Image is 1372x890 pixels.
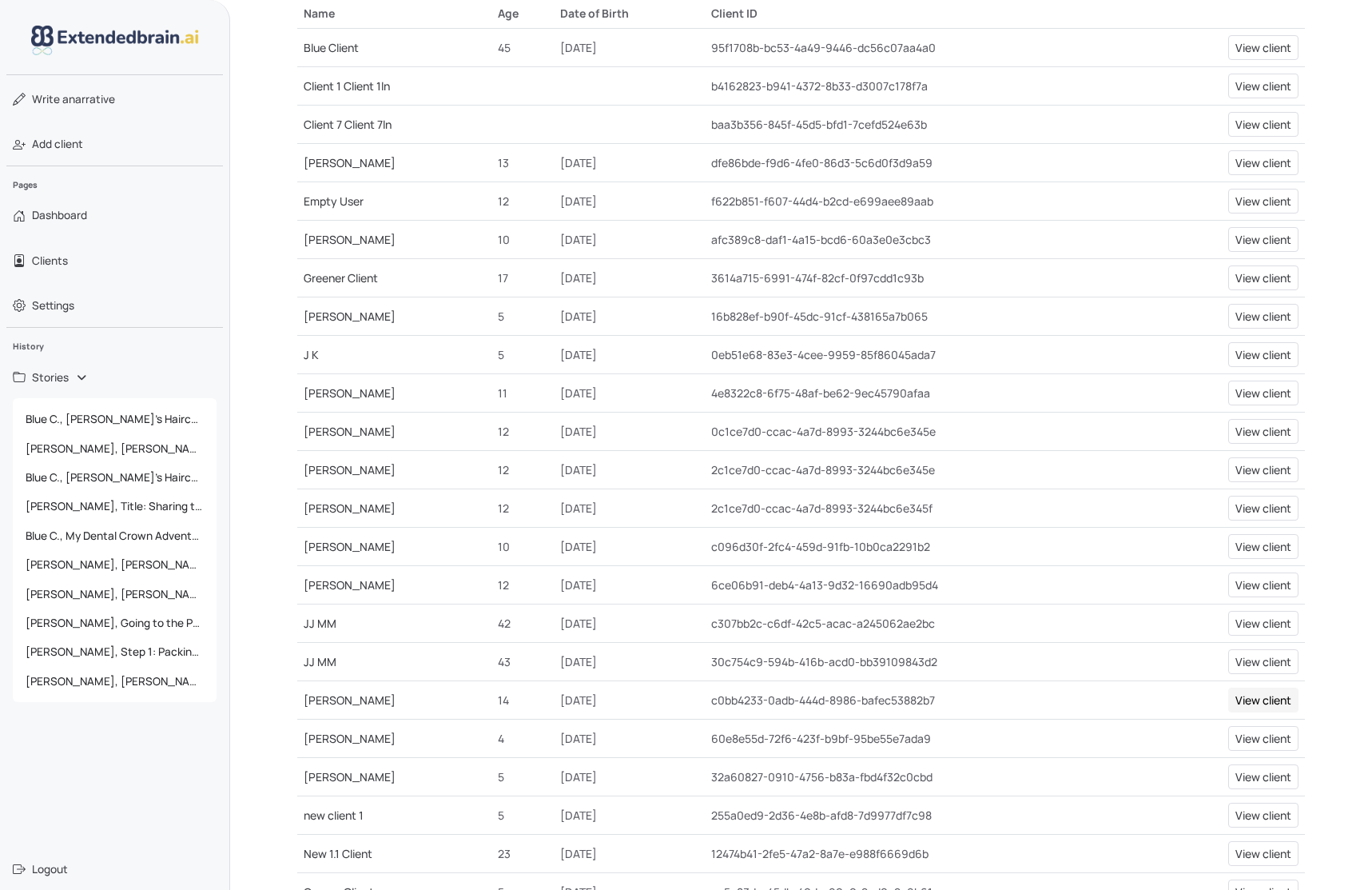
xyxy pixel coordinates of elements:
td: [DATE] [554,450,705,489]
td: 2c1ce7d0-ccac-4a7d-8993-3244bc6e345e [705,450,1151,489]
td: 12 [491,450,554,489]
span: Dashboard [32,207,87,223]
td: b4162823-b941-4372-8b33-d3007c178f7a [705,66,1151,105]
span: Write a [32,92,69,106]
span: Blue C., [PERSON_NAME]'s Haircut Adventure at [PERSON_NAME] [19,405,210,433]
td: [DATE] [554,527,705,565]
td: [DATE] [554,258,705,297]
a: View client [1228,764,1298,789]
td: [DATE] [554,834,705,872]
td: 12 [491,489,554,527]
span: Clients [32,253,68,269]
td: [DATE] [554,565,705,604]
a: new client 1 [304,808,364,823]
a: [PERSON_NAME], Title: Sharing the Red Tricycle [13,492,217,521]
span: [PERSON_NAME], Going to the Pool with Desi [19,609,210,637]
span: Blue C., [PERSON_NAME]'s Haircut Adventure at [PERSON_NAME] [19,463,210,492]
td: [DATE] [554,680,705,719]
td: [DATE] [554,489,705,527]
a: [PERSON_NAME] [304,155,396,170]
a: View client [1228,304,1298,329]
td: 30c754c9-594b-416b-acd0-bb39109843d2 [705,642,1151,680]
span: Logout [32,861,68,877]
a: [PERSON_NAME] [304,501,396,516]
a: View client [1228,688,1298,712]
a: View client [1228,35,1298,60]
td: 10 [491,527,554,565]
td: [DATE] [554,642,705,680]
td: 23 [491,834,554,872]
td: 12 [491,565,554,604]
span: [PERSON_NAME], Step 1: Packing for Camp [19,637,210,666]
a: J K [304,347,319,362]
td: 4 [491,719,554,757]
a: [PERSON_NAME], Step 1: Packing for Camp [13,637,217,666]
td: 3614a715-6991-474f-82cf-0f97cdd1c93b [705,258,1151,297]
a: JJ MM [304,616,336,631]
td: [DATE] [554,182,705,220]
a: [PERSON_NAME], [PERSON_NAME]'s Adventure to Camp with Friends [13,667,217,696]
td: [DATE] [554,412,705,450]
a: Client 7 Client 7ln [304,117,392,132]
td: [DATE] [554,719,705,757]
a: [PERSON_NAME] [304,769,396,784]
td: 95f1708b-bc53-4a49-9446-dc56c07aa4a0 [705,28,1151,66]
td: 0c1ce7d0-ccac-4a7d-8993-3244bc6e345e [705,412,1151,450]
a: Empty User [304,194,364,209]
a: View client [1228,74,1298,98]
td: 13 [491,143,554,182]
img: logo [31,26,199,55]
td: 5 [491,335,554,373]
a: [PERSON_NAME], [PERSON_NAME]'s Haircut Adventure at [PERSON_NAME] [13,434,217,463]
span: Add client [32,136,83,152]
a: [PERSON_NAME] [304,462,396,477]
td: [DATE] [554,373,705,412]
td: 16b828ef-b90f-45dc-91cf-438165a7b065 [705,297,1151,335]
td: 12 [491,412,554,450]
a: [PERSON_NAME] [304,309,396,324]
span: [PERSON_NAME], [PERSON_NAME]'s Haircut Adventure at [PERSON_NAME] [19,434,210,463]
td: 12474b41-2fe5-47a2-8a7e-e988f6669d6b [705,834,1151,872]
td: baa3b356-845f-45d5-bfd1-7cefd524e63b [705,105,1151,143]
a: View client [1228,534,1298,559]
td: c307bb2c-c6df-42c5-acac-a245062ae2bc [705,604,1151,642]
a: Blue C., [PERSON_NAME]'s Haircut Adventure at [PERSON_NAME] [13,463,217,492]
td: 255a0ed9-2d36-4e8b-afd8-7d9977df7c98 [705,796,1151,834]
span: Settings [32,297,74,313]
td: [DATE] [554,335,705,373]
span: Stories [32,369,69,385]
td: [DATE] [554,757,705,796]
a: View client [1228,227,1298,252]
td: 17 [491,258,554,297]
a: View client [1228,726,1298,751]
td: 5 [491,757,554,796]
a: [PERSON_NAME] [304,385,396,401]
span: [PERSON_NAME], [PERSON_NAME]'s Airplane Adventure [19,550,210,579]
a: View client [1228,803,1298,828]
span: narrative [32,91,115,107]
a: [PERSON_NAME] [304,232,396,247]
td: [DATE] [554,604,705,642]
a: View client [1228,573,1298,597]
a: [PERSON_NAME] [304,692,396,708]
span: Blue C., My Dental Crown Adventure [19,521,210,550]
td: [DATE] [554,796,705,834]
a: Blue C., [PERSON_NAME]'s Haircut Adventure at [PERSON_NAME] [13,405,217,433]
span: [PERSON_NAME], Title: Sharing the Red Tricycle [19,492,210,521]
td: [DATE] [554,297,705,335]
a: View client [1228,841,1298,866]
a: View client [1228,496,1298,521]
td: 11 [491,373,554,412]
a: New 1.1 Client [304,846,372,861]
td: [DATE] [554,28,705,66]
a: View client [1228,649,1298,674]
a: Blue Client [304,40,359,55]
td: c096d30f-2fc4-459d-91fb-10b0ca2291b2 [705,527,1151,565]
a: View client [1228,265,1298,290]
a: View client [1228,419,1298,444]
td: dfe86bde-f9d6-4fe0-86d3-5c6d0f3d9a59 [705,143,1151,182]
a: Blue C., My Dental Crown Adventure [13,521,217,550]
span: [PERSON_NAME], [PERSON_NAME]'s Adventure to Camp with Friends [19,667,210,696]
a: Greener Client [304,270,378,285]
td: 4e8322c8-6f75-48af-be62-9ec45790afaa [705,373,1151,412]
